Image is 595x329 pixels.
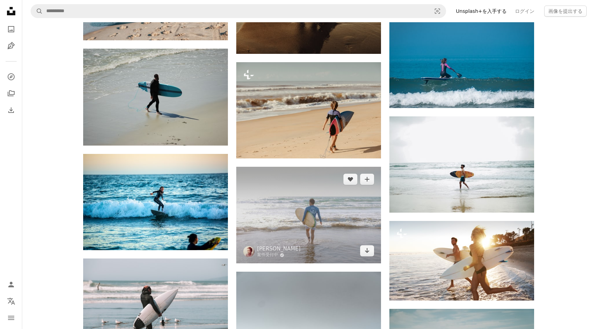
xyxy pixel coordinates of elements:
button: メニュー [4,311,18,325]
a: コレクション [4,87,18,100]
a: サーフボードを持ってビーチを歩く人 [83,94,228,100]
button: いいね！ [343,174,357,185]
a: サーフボードを持ってビーチを歩いている人 [236,107,381,113]
a: 探す [4,70,18,84]
a: 写真 [4,22,18,36]
a: 案件受付中 [257,252,301,258]
a: 昼間、海の波でサーフィンをする黒いウェットスーツを着た女性 [389,57,534,63]
img: サーファーが海に足を踏み入れます。 [236,167,381,263]
a: サーフボードで海に飛び込む2人のサーファー [389,257,534,264]
button: 言語 [4,294,18,308]
img: サーフボードで海に飛び込む2人のサーファー [389,221,534,301]
img: 砂浜の上でサーフボードを持つ男 [389,116,534,213]
button: Unsplashで検索する [31,5,43,18]
a: ログイン [511,6,539,17]
a: 砂浜の上でサーフボードを持つ男 [389,161,534,167]
a: 昼間、海の波でサーフィンをする黒いウェットスーツを着た女性 [83,199,228,205]
a: サーファーが海に足を踏み入れます。 [236,212,381,218]
form: サイト内でビジュアルを探す [31,4,446,18]
a: [PERSON_NAME] [257,245,301,252]
a: 昼間、ビーチを歩く白いサーフボードを持った黒いウェットスーツを着た女性 [83,303,228,310]
a: イラスト [4,39,18,53]
img: 昼間、海の波でサーフィンをする黒いウェットスーツを着た女性 [83,154,228,250]
img: サーフボードを持ってビーチを歩いている人 [236,62,381,158]
a: ダウンロード [360,245,374,256]
a: ホーム — Unsplash [4,4,18,19]
img: Didi Paulのプロフィールを見る [243,246,254,257]
button: ビジュアル検索 [429,5,446,18]
button: コレクションに追加する [360,174,374,185]
button: 画像を提出する [544,6,587,17]
a: Unsplash+を入手する [452,6,511,17]
img: サーフボードを持ってビーチを歩く人 [83,49,228,146]
a: ログイン / 登録する [4,278,18,291]
img: 昼間、海の波でサーフィンをする黒いウェットスーツを着た女性 [389,12,534,108]
a: ダウンロード履歴 [4,103,18,117]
